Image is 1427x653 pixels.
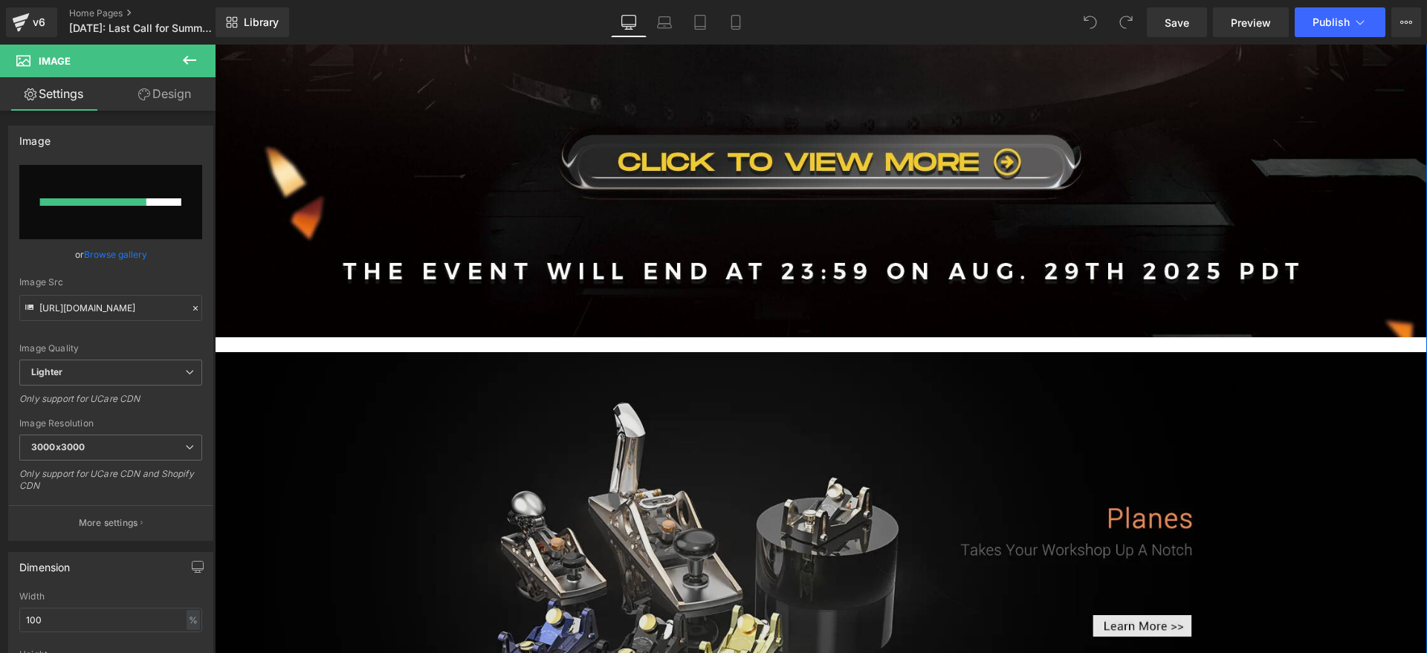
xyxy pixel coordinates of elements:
[19,591,202,602] div: Width
[244,16,279,29] span: Library
[19,126,51,147] div: Image
[31,441,85,452] b: 3000x3000
[682,7,718,37] a: Tablet
[6,7,57,37] a: v6
[1165,15,1189,30] span: Save
[69,7,240,19] a: Home Pages
[30,13,48,32] div: v6
[1213,7,1289,37] a: Preview
[19,295,202,321] input: Link
[216,7,289,37] a: New Library
[1111,7,1141,37] button: Redo
[79,516,138,530] p: More settings
[187,610,200,630] div: %
[19,247,202,262] div: or
[19,468,202,501] div: Only support for UCare CDN and Shopify CDN
[647,7,682,37] a: Laptop
[69,22,212,34] span: [DATE]: Last Call for Summer Savings
[1231,15,1271,30] span: Preview
[9,505,213,540] button: More settings
[19,553,71,574] div: Dimension
[718,7,754,37] a: Mobile
[111,77,219,111] a: Design
[84,241,147,267] a: Browse gallery
[19,608,202,632] input: auto
[39,55,71,67] span: Image
[1313,16,1350,28] span: Publish
[31,366,62,377] b: Lighter
[1391,7,1421,37] button: More
[19,393,202,415] div: Only support for UCare CDN
[611,7,647,37] a: Desktop
[19,277,202,287] div: Image Src
[1075,7,1105,37] button: Undo
[1295,7,1385,37] button: Publish
[19,343,202,354] div: Image Quality
[19,418,202,429] div: Image Resolution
